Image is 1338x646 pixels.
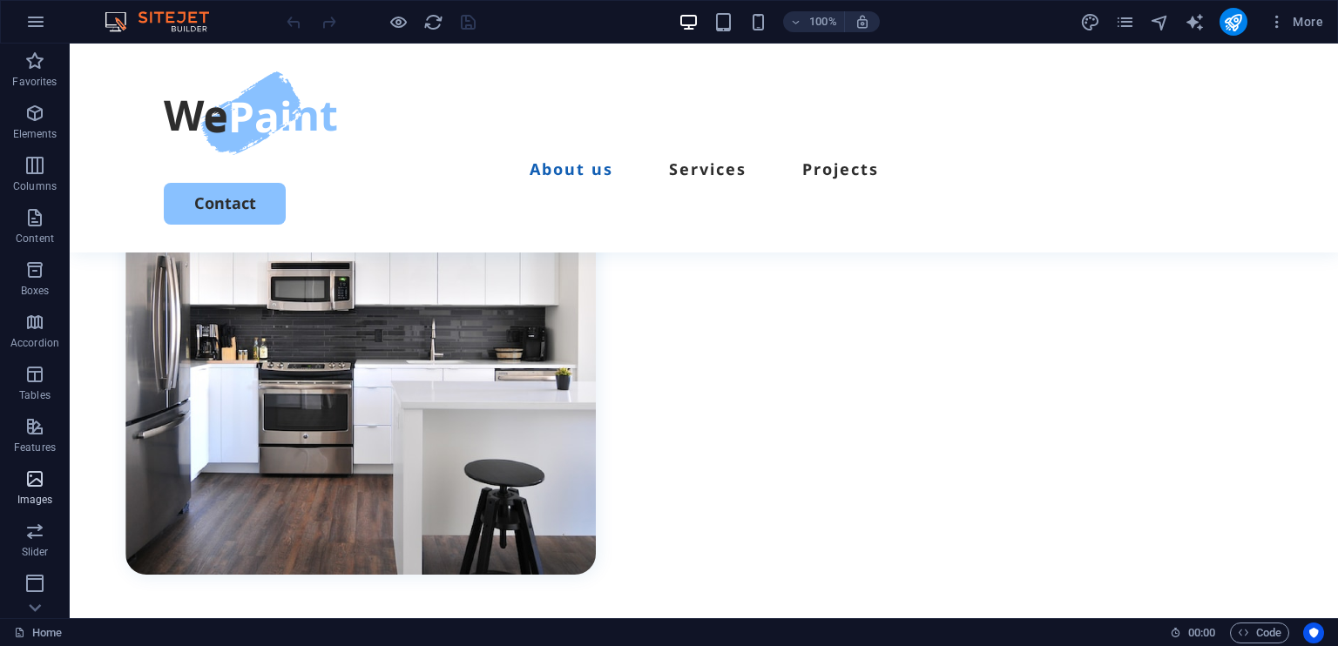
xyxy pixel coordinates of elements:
p: Content [16,232,54,246]
button: navigator [1150,11,1171,32]
h6: 100% [809,11,837,32]
p: Boxes [21,284,50,298]
p: Columns [13,179,57,193]
button: Usercentrics [1303,622,1324,643]
i: Pages (Ctrl+Alt+S) [1115,12,1135,32]
i: Design (Ctrl+Alt+Y) [1080,12,1100,32]
button: publish [1220,8,1247,36]
i: AI Writer [1185,12,1205,32]
p: Features [14,441,56,454]
button: pages [1115,11,1136,32]
p: Slider [22,545,49,559]
button: 100% [783,11,845,32]
span: More [1268,13,1323,30]
span: 00 00 [1188,622,1215,643]
img: Editor Logo [100,11,231,32]
a: Click to cancel selection. Double-click to open Pages [14,622,62,643]
button: Code [1230,622,1289,643]
p: Elements [13,127,57,141]
p: Tables [19,388,51,402]
button: design [1080,11,1101,32]
i: Reload page [423,12,443,32]
p: Favorites [12,75,57,89]
button: text_generator [1185,11,1206,32]
i: Publish [1223,12,1243,32]
button: Click here to leave preview mode and continue editing [388,11,409,32]
button: More [1261,8,1330,36]
p: Images [17,493,53,507]
h6: Session time [1170,622,1216,643]
i: Navigator [1150,12,1170,32]
span: : [1200,626,1203,639]
p: Accordion [10,336,59,350]
i: On resize automatically adjust zoom level to fit chosen device. [855,14,870,30]
span: Code [1238,622,1281,643]
button: reload [422,11,443,32]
